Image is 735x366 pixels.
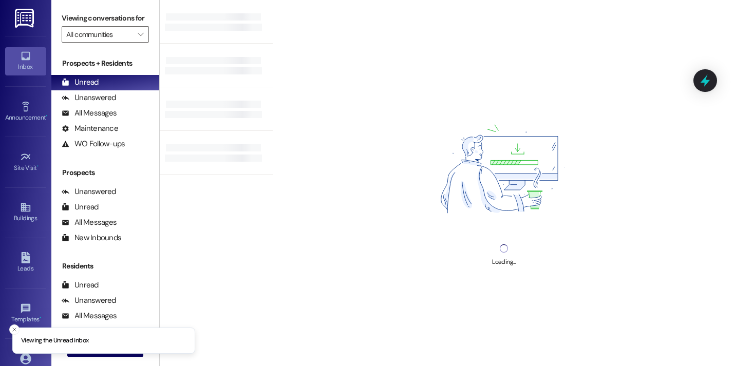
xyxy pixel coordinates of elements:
[62,311,117,321] div: All Messages
[21,336,88,345] p: Viewing the Unread inbox
[5,249,46,277] a: Leads
[62,233,121,243] div: New Inbounds
[62,280,99,291] div: Unread
[51,167,159,178] div: Prospects
[9,324,20,335] button: Close toast
[62,10,149,26] label: Viewing conversations for
[5,148,46,176] a: Site Visit •
[138,30,143,38] i: 
[5,199,46,226] a: Buildings
[492,257,515,267] div: Loading...
[62,139,125,149] div: WO Follow-ups
[62,123,118,134] div: Maintenance
[15,9,36,28] img: ResiDesk Logo
[62,92,116,103] div: Unanswered
[40,314,41,321] span: •
[62,108,117,119] div: All Messages
[5,300,46,328] a: Templates •
[62,202,99,213] div: Unread
[62,295,116,306] div: Unanswered
[62,186,116,197] div: Unanswered
[51,261,159,272] div: Residents
[66,26,133,43] input: All communities
[37,163,39,170] span: •
[51,58,159,69] div: Prospects + Residents
[46,112,47,120] span: •
[62,217,117,228] div: All Messages
[5,47,46,75] a: Inbox
[62,77,99,88] div: Unread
